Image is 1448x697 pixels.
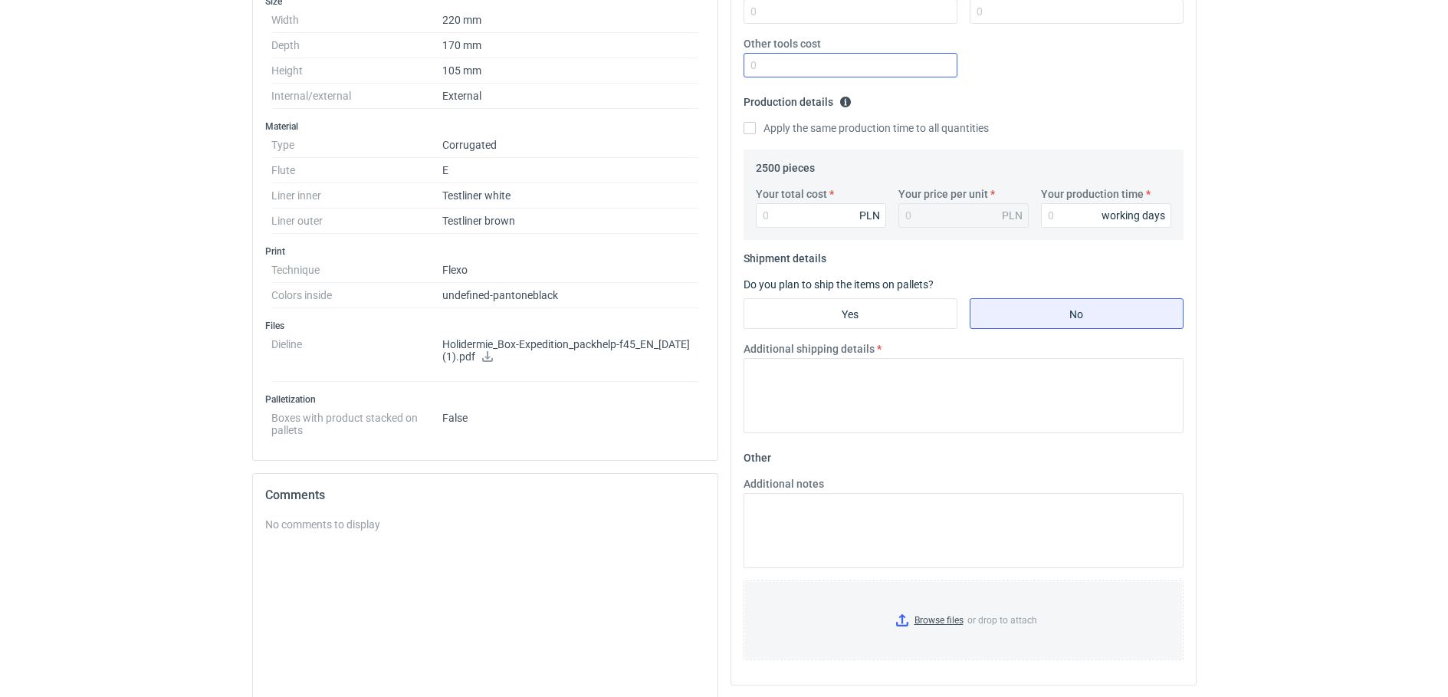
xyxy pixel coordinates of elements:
[265,517,705,532] div: No comments to display
[442,133,699,158] dd: Corrugated
[1041,186,1144,202] label: Your production time
[271,283,442,308] dt: Colors inside
[442,183,699,209] dd: Testliner white
[442,33,699,58] dd: 170 mm
[744,445,771,464] legend: Other
[744,298,957,329] label: Yes
[265,393,705,406] h3: Palletization
[442,84,699,109] dd: External
[744,90,852,108] legend: Production details
[442,209,699,234] dd: Testliner brown
[271,133,442,158] dt: Type
[898,186,988,202] label: Your price per unit
[744,341,875,357] label: Additional shipping details
[271,406,442,436] dt: Boxes with product stacked on pallets
[265,486,705,505] h2: Comments
[265,245,705,258] h3: Print
[442,8,699,33] dd: 220 mm
[442,406,699,436] dd: False
[1102,208,1165,223] div: working days
[744,120,989,136] label: Apply the same production time to all quantities
[756,156,815,174] legend: 2500 pieces
[744,476,824,492] label: Additional notes
[744,581,1183,659] label: or drop to attach
[1002,208,1023,223] div: PLN
[756,186,827,202] label: Your total cost
[271,183,442,209] dt: Liner inner
[744,53,957,77] input: 0
[744,246,826,265] legend: Shipment details
[265,120,705,133] h3: Material
[271,84,442,109] dt: Internal/external
[442,258,699,283] dd: Flexo
[271,8,442,33] dt: Width
[744,36,821,51] label: Other tools cost
[1041,203,1171,228] input: 0
[756,203,886,228] input: 0
[265,320,705,332] h3: Files
[271,332,442,382] dt: Dieline
[442,158,699,183] dd: E
[271,58,442,84] dt: Height
[271,209,442,234] dt: Liner outer
[442,338,699,364] p: Holidermie_Box-Expedition_packhelp-f45_EN_[DATE] (1).pdf
[271,33,442,58] dt: Depth
[271,258,442,283] dt: Technique
[442,283,699,308] dd: undefined-pantone black
[271,158,442,183] dt: Flute
[744,278,934,291] label: Do you plan to ship the items on pallets?
[442,58,699,84] dd: 105 mm
[970,298,1184,329] label: No
[859,208,880,223] div: PLN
